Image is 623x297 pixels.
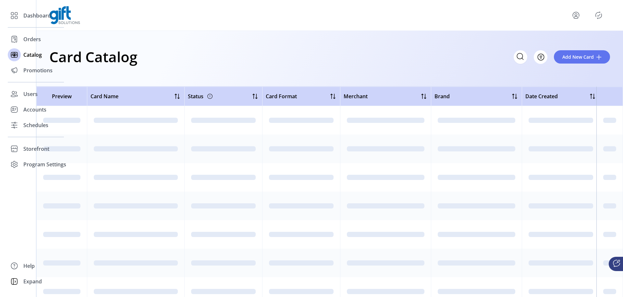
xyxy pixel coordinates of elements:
span: Orders [23,35,41,43]
h1: Card Catalog [49,45,137,68]
span: Brand [434,92,450,100]
input: Search [514,50,527,64]
span: Card Format [266,92,297,100]
span: Accounts [23,106,46,113]
span: Catalog [23,51,42,59]
span: Promotions [23,66,53,74]
div: Status [188,91,214,101]
span: Expand [23,278,42,285]
span: Add New Card [562,53,594,60]
img: logo [49,6,80,24]
span: Date Created [525,92,558,100]
span: Program Settings [23,160,66,168]
span: Merchant [344,92,368,100]
span: Help [23,262,35,270]
span: Users [23,90,38,98]
button: Publisher Panel [593,10,604,20]
span: Dashboard [23,12,51,19]
span: Schedules [23,121,48,129]
button: menu [571,10,581,20]
button: Add New Card [554,50,610,64]
span: Storefront [23,145,49,153]
span: Card Name [91,92,118,100]
button: Filter Button [534,50,547,64]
